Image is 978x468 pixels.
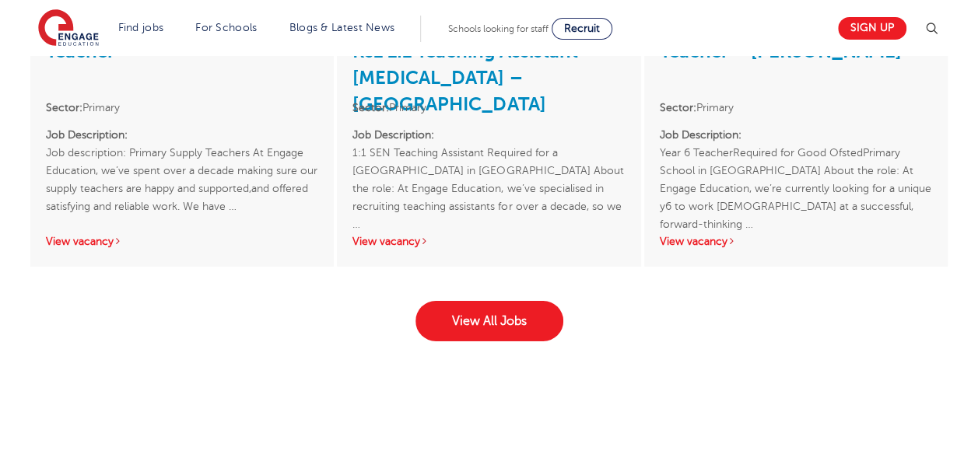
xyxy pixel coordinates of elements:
[118,22,164,33] a: Find jobs
[564,23,600,34] span: Recruit
[415,301,563,341] a: View All Jobs
[352,129,434,141] strong: Job Description:
[660,236,736,247] a: View vacancy
[660,126,932,215] p: Year 6 TeacherRequired for Good OfstedPrimary School in [GEOGRAPHIC_DATA] About the role: At Enga...
[46,102,82,114] strong: Sector:
[352,40,595,115] a: Ks1 1:1 Teaching Assistant – [MEDICAL_DATA] – [GEOGRAPHIC_DATA]
[660,99,932,117] li: Primary
[660,40,902,62] a: Teacher – [PERSON_NAME]
[838,17,906,40] a: Sign up
[46,40,114,62] a: Teacher
[46,99,318,117] li: Primary
[352,102,389,114] strong: Sector:
[46,236,122,247] a: View vacancy
[289,22,395,33] a: Blogs & Latest News
[46,126,318,215] p: Job description: Primary Supply Teachers At Engage Education, we’ve spent over a decade making su...
[352,236,429,247] a: View vacancy
[660,102,696,114] strong: Sector:
[195,22,257,33] a: For Schools
[46,129,128,141] strong: Job Description:
[38,9,99,48] img: Engage Education
[660,129,741,141] strong: Job Description:
[448,23,549,34] span: Schools looking for staff
[352,126,625,215] p: 1:1 SEN Teaching Assistant Required for a [GEOGRAPHIC_DATA] in [GEOGRAPHIC_DATA] About the role: ...
[552,18,612,40] a: Recruit
[352,99,625,117] li: Primary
